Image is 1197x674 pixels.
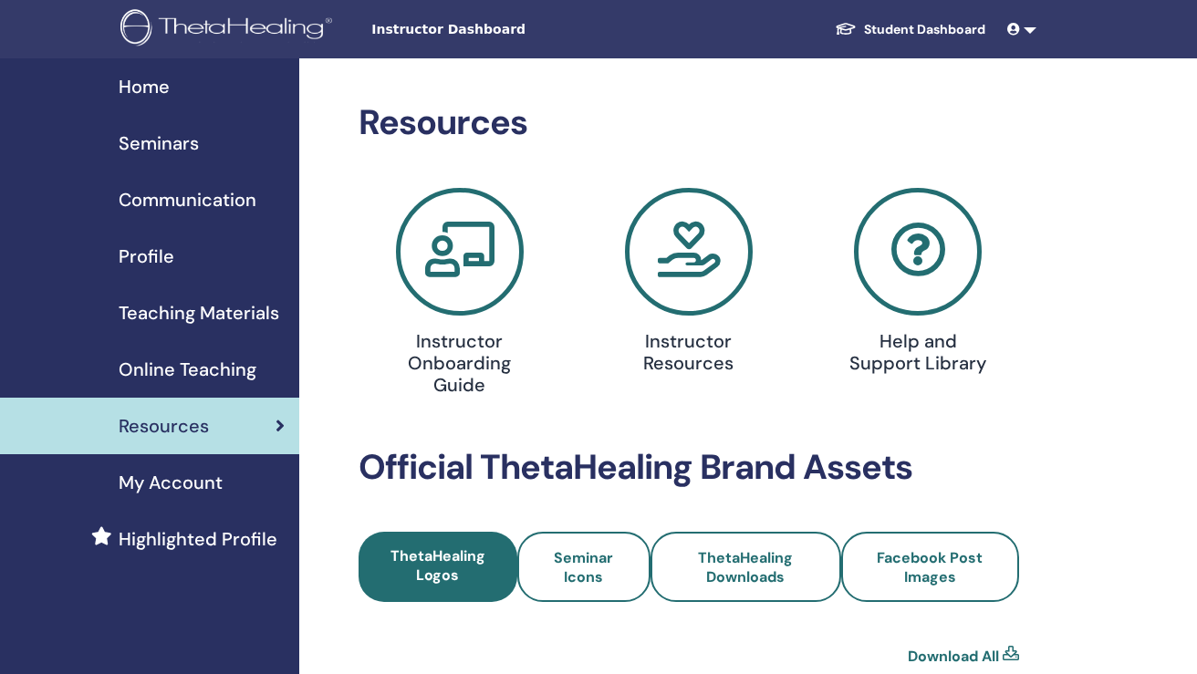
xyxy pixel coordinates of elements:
[119,243,174,270] span: Profile
[517,532,651,602] a: Seminar Icons
[119,130,199,157] span: Seminars
[698,548,793,586] span: ThetaHealing Downloads
[359,447,1019,489] h2: Official ThetaHealing Brand Assets
[390,546,485,585] span: ThetaHealing Logos
[908,646,999,668] a: Download All
[877,548,983,586] span: Facebook Post Images
[651,532,841,602] a: ThetaHealing Downloads
[119,73,170,100] span: Home
[119,299,279,327] span: Teaching Materials
[119,356,256,383] span: Online Teaching
[119,186,256,213] span: Communication
[119,412,209,440] span: Resources
[119,525,277,553] span: Highlighted Profile
[387,330,532,396] h4: Instructor Onboarding Guide
[815,188,1022,381] a: Help and Support Library
[554,548,613,586] span: Seminar Icons
[846,330,991,374] h4: Help and Support Library
[356,188,563,403] a: Instructor Onboarding Guide
[585,188,792,381] a: Instructor Resources
[841,532,1019,602] a: Facebook Post Images
[119,469,223,496] span: My Account
[359,102,1019,144] h2: Resources
[616,330,761,374] h4: Instructor Resources
[835,21,857,36] img: graduation-cap-white.svg
[820,13,1000,47] a: Student Dashboard
[371,20,645,39] span: Instructor Dashboard
[359,532,517,602] a: ThetaHealing Logos
[120,9,338,50] img: logo.png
